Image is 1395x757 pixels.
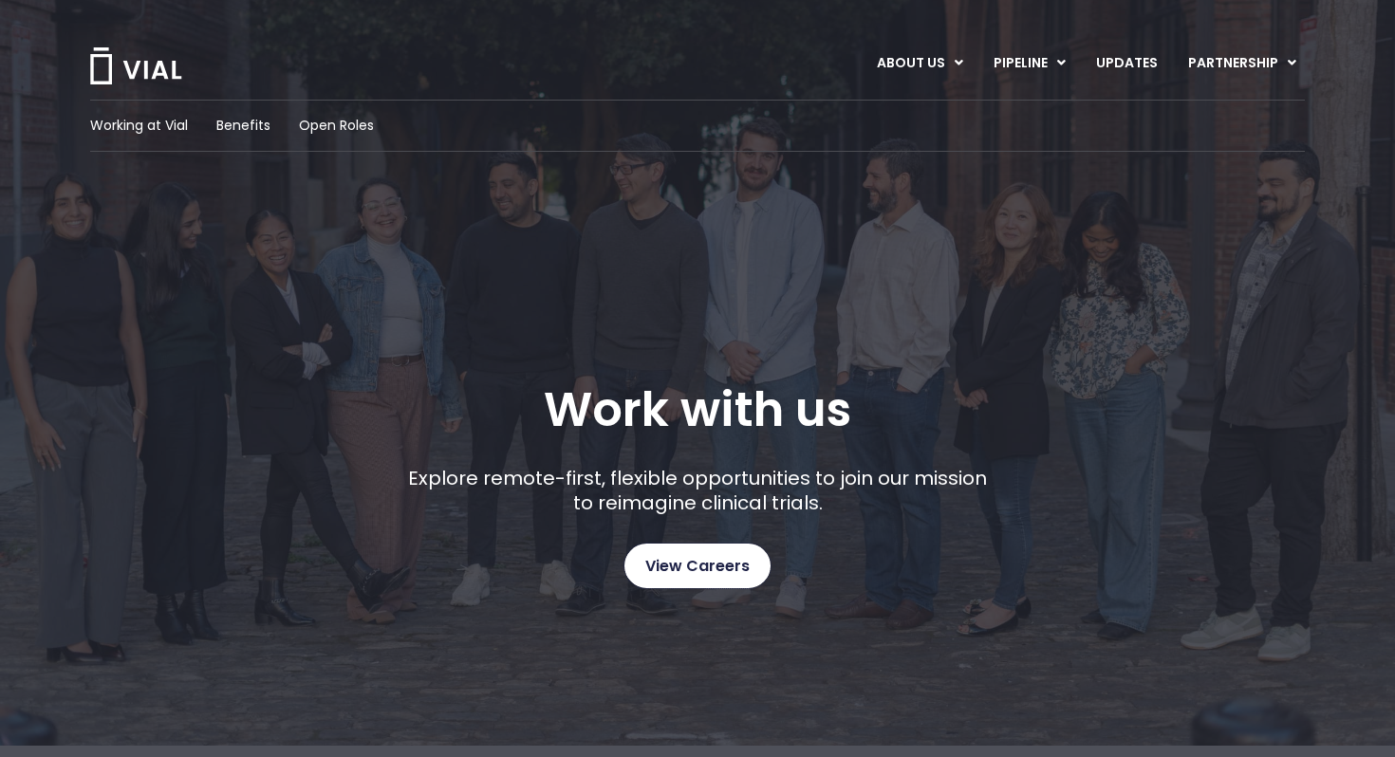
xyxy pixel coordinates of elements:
[1081,47,1172,80] a: UPDATES
[401,466,995,515] p: Explore remote-first, flexible opportunities to join our mission to reimagine clinical trials.
[624,544,771,588] a: View Careers
[978,47,1080,80] a: PIPELINEMenu Toggle
[544,382,851,437] h1: Work with us
[216,116,270,136] a: Benefits
[90,116,188,136] a: Working at Vial
[862,47,977,80] a: ABOUT USMenu Toggle
[1173,47,1311,80] a: PARTNERSHIPMenu Toggle
[645,554,750,579] span: View Careers
[88,47,183,84] img: Vial Logo
[299,116,374,136] a: Open Roles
